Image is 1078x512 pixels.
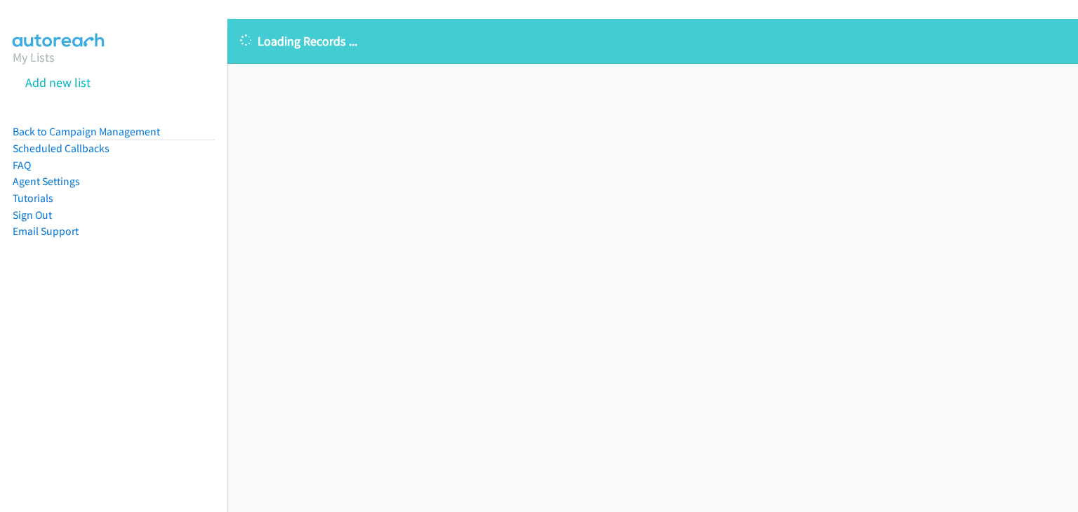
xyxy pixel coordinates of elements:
[25,74,91,90] a: Add new list
[13,142,109,155] a: Scheduled Callbacks
[13,191,53,205] a: Tutorials
[13,125,160,138] a: Back to Campaign Management
[13,175,80,188] a: Agent Settings
[13,208,52,222] a: Sign Out
[13,159,31,172] a: FAQ
[13,224,79,238] a: Email Support
[240,32,1065,50] p: Loading Records ...
[13,49,55,65] a: My Lists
